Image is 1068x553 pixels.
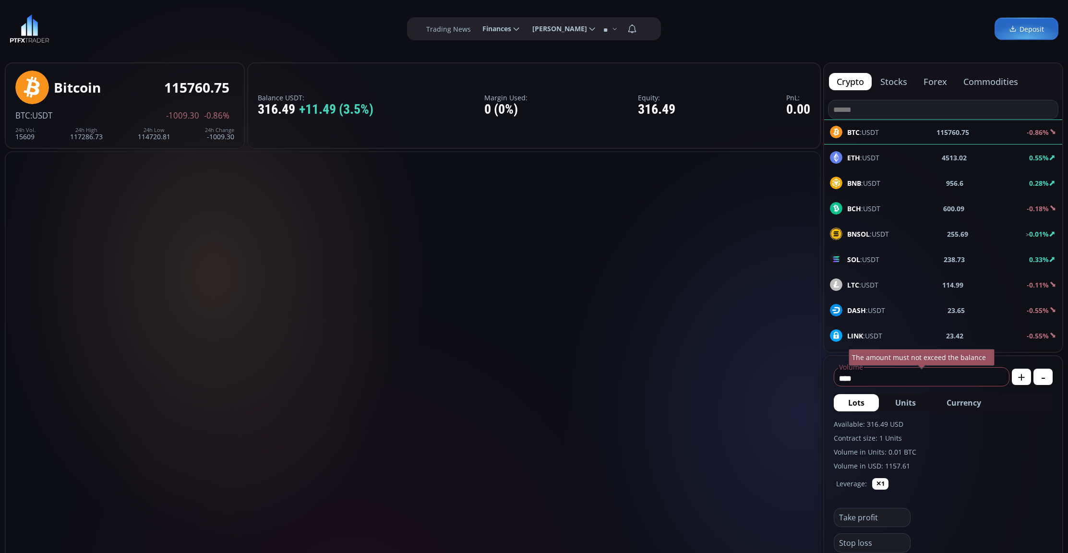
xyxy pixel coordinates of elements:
b: 0.28% [1029,179,1049,188]
b: SOL [847,255,860,264]
b: 956.6 [946,178,963,188]
div: The amount must not exceed the balance [849,349,995,366]
span: :USDT [847,153,879,163]
div: 316.49 [258,102,373,117]
b: BCH [847,204,861,213]
div: Bitcoin [54,80,101,95]
b: -0.18% [1027,204,1049,213]
span: Finances [476,19,511,38]
div: -1009.30 [205,127,234,140]
img: LOGO [10,14,49,43]
button: + [1012,369,1031,385]
b: 114.99 [942,280,963,290]
b: LTC [847,280,859,289]
a: Deposit [995,18,1058,40]
span: :USDT [847,204,880,214]
span: :USDT [847,331,882,341]
b: 23.42 [946,331,963,341]
label: Equity: [638,94,675,101]
span: :USDT [847,229,889,239]
div: 15609 [15,127,36,140]
b: 0.33% [1029,255,1049,264]
div: 316.49 [638,102,675,117]
div: 24h Change [205,127,234,133]
b: 23.65 [948,305,965,315]
span: -0.86% [204,111,229,120]
b: BNSOL [847,229,870,239]
label: Margin Used: [484,94,528,101]
div: 0 (0%) [484,102,528,117]
span: BTC [15,110,30,121]
b: 0.55% [1029,153,1049,162]
b: DASH [847,306,866,315]
span: -1009.30 [166,111,199,120]
b: 4513.02 [942,153,967,163]
span: Units [895,397,916,409]
label: Volume in Units: 0.01 BTC [834,447,1053,457]
button: ✕1 [872,478,888,490]
div: 114720.81 [138,127,170,140]
button: - [1033,369,1053,385]
button: commodities [956,73,1026,90]
div: 24h High [70,127,103,133]
b: -0.11% [1027,280,1049,289]
span: Currency [947,397,981,409]
span: Lots [848,397,864,409]
b: 255.69 [947,229,968,239]
span: [PERSON_NAME] [526,19,587,38]
label: Available: 316.49 USD [834,419,1053,429]
div: 117286.73 [70,127,103,140]
b: 0.01% [1029,229,1049,239]
b: -0.55% [1027,331,1049,340]
div: 24h Low [138,127,170,133]
label: Contract size: 1 Units [834,433,1053,443]
button: stocks [873,73,915,90]
span: :USDT [30,110,52,121]
span: :USDT [847,254,879,264]
b: BNB [847,179,861,188]
span: :USDT [847,178,880,188]
b: LINK [847,331,863,340]
label: Leverage: [836,479,867,489]
button: Units [881,394,930,411]
span: :USDT [847,280,878,290]
b: 600.09 [943,204,964,214]
button: Lots [834,394,879,411]
button: forex [916,73,955,90]
div: 0.00 [786,102,810,117]
b: 238.73 [944,254,965,264]
div: 24h Vol. [15,127,36,133]
label: Balance USDT: [258,94,373,101]
span: Deposit [1009,24,1044,34]
label: Volume in USD: 1157.61 [834,461,1053,471]
b: ETH [847,153,860,162]
label: PnL: [786,94,810,101]
button: crypto [829,73,872,90]
div: 115760.75 [164,80,229,95]
button: Currency [932,394,996,411]
span: +11.49 (3.5%) [299,102,373,117]
b: -0.55% [1027,306,1049,315]
span: :USDT [847,305,885,315]
span: > [1026,230,1029,239]
label: Trading News [426,24,471,34]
